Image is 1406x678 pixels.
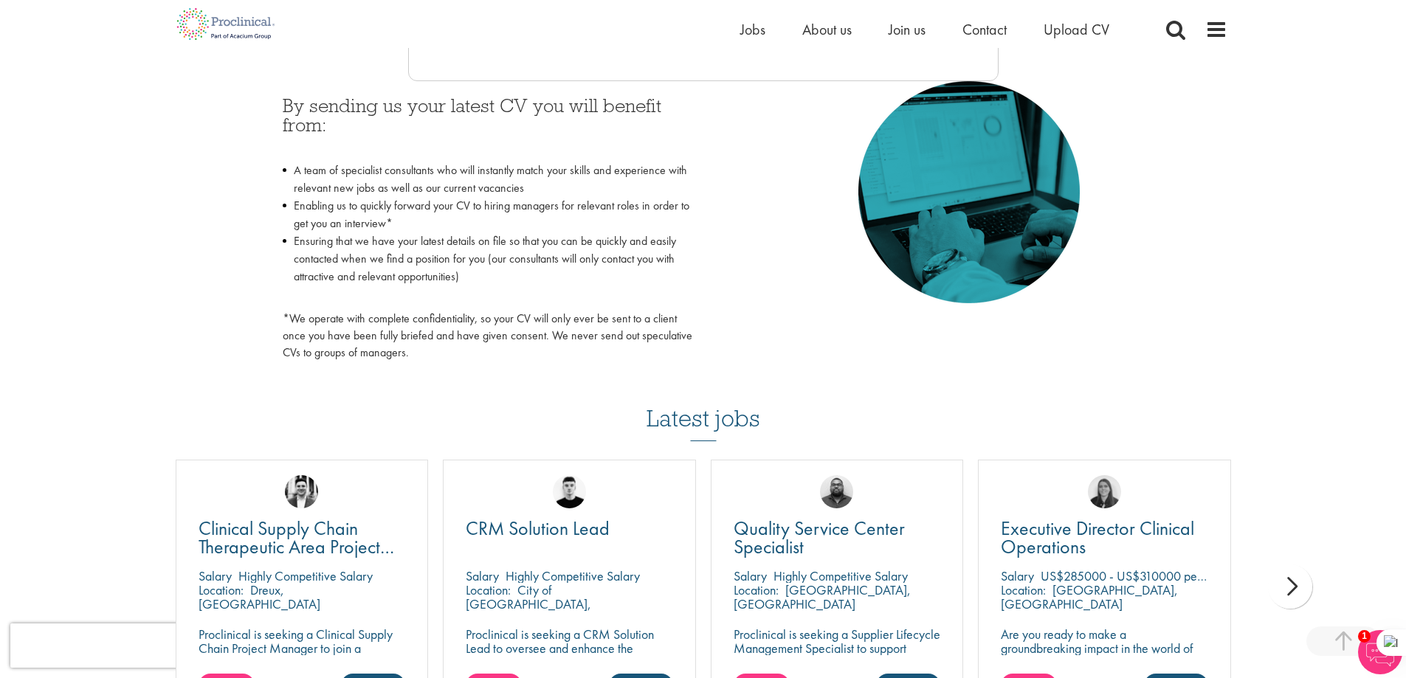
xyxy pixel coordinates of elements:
iframe: reCAPTCHA [10,623,199,668]
p: [GEOGRAPHIC_DATA], [GEOGRAPHIC_DATA] [734,581,911,612]
p: City of [GEOGRAPHIC_DATA], [GEOGRAPHIC_DATA] [466,581,591,626]
a: Join us [889,20,926,39]
span: Salary [199,567,232,584]
span: Location: [199,581,244,598]
p: Dreux, [GEOGRAPHIC_DATA] [199,581,320,612]
span: Location: [466,581,511,598]
span: Salary [734,567,767,584]
a: About us [802,20,852,39]
img: Ciara Noble [1088,475,1121,508]
span: 1 [1358,630,1371,643]
p: US$285000 - US$310000 per annum [1041,567,1237,584]
span: Clinical Supply Chain Therapeutic Area Project Manager [199,516,394,578]
span: Quality Service Center Specialist [734,516,905,559]
p: *We operate with complete confidentiality, so your CV will only ever be sent to a client once you... [283,311,692,362]
img: Patrick Melody [553,475,586,508]
span: CRM Solution Lead [466,516,610,541]
span: Location: [734,581,779,598]
span: Salary [1001,567,1034,584]
img: Edward Little [285,475,318,508]
img: Ashley Bennett [820,475,853,508]
a: Jobs [740,20,765,39]
span: Location: [1001,581,1046,598]
p: Highly Competitive Salary [773,567,908,584]
p: Highly Competitive Salary [238,567,373,584]
img: Chatbot [1358,630,1402,674]
h3: Latest jobs [647,369,760,441]
p: [GEOGRAPHIC_DATA], [GEOGRAPHIC_DATA] [1001,581,1178,612]
p: Highly Competitive Salary [506,567,640,584]
span: Executive Director Clinical Operations [1001,516,1194,559]
a: Executive Director Clinical Operations [1001,519,1208,556]
li: Enabling us to quickly forward your CV to hiring managers for relevant roles in order to get you ... [283,197,692,232]
span: Salary [466,567,499,584]
li: Ensuring that we have your latest details on file so that you can be quickly and easily contacted... [283,232,692,303]
a: Quality Service Center Specialist [734,519,941,556]
div: next [1268,564,1312,609]
li: A team of specialist consultants who will instantly match your skills and experience with relevan... [283,162,692,197]
a: Upload CV [1044,20,1109,39]
a: Clinical Supply Chain Therapeutic Area Project Manager [199,519,406,556]
h3: By sending us your latest CV you will benefit from: [283,96,692,154]
a: CRM Solution Lead [466,519,673,538]
a: Contact [962,20,1007,39]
